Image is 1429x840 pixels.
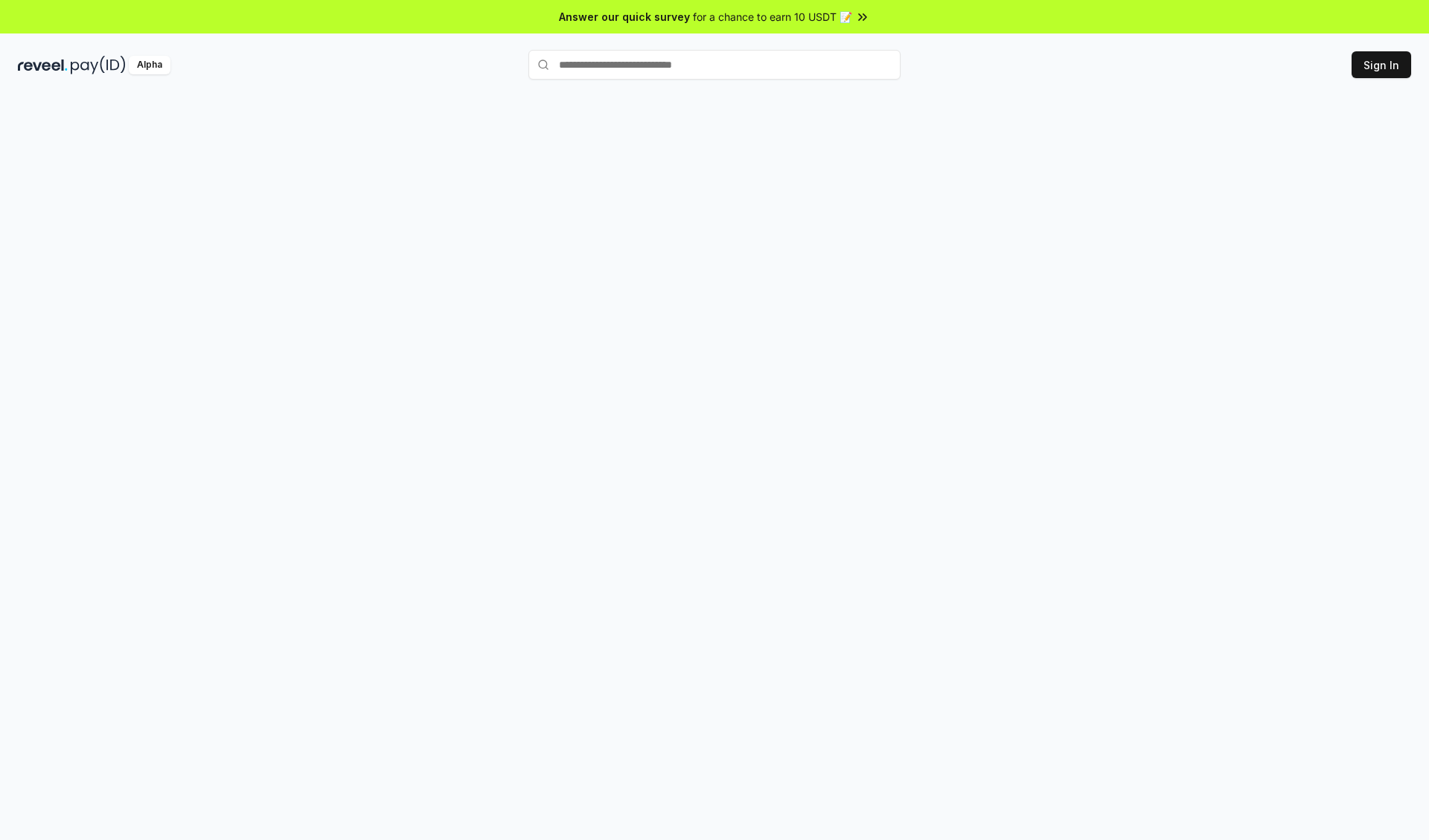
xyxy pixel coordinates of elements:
img: reveel_dark [18,56,68,74]
img: pay_id [71,56,126,74]
span: for a chance to earn 10 USDT 📝 [693,9,852,25]
div: Alpha [129,56,170,74]
span: Answer our quick survey [559,9,690,25]
button: Sign In [1352,51,1411,78]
